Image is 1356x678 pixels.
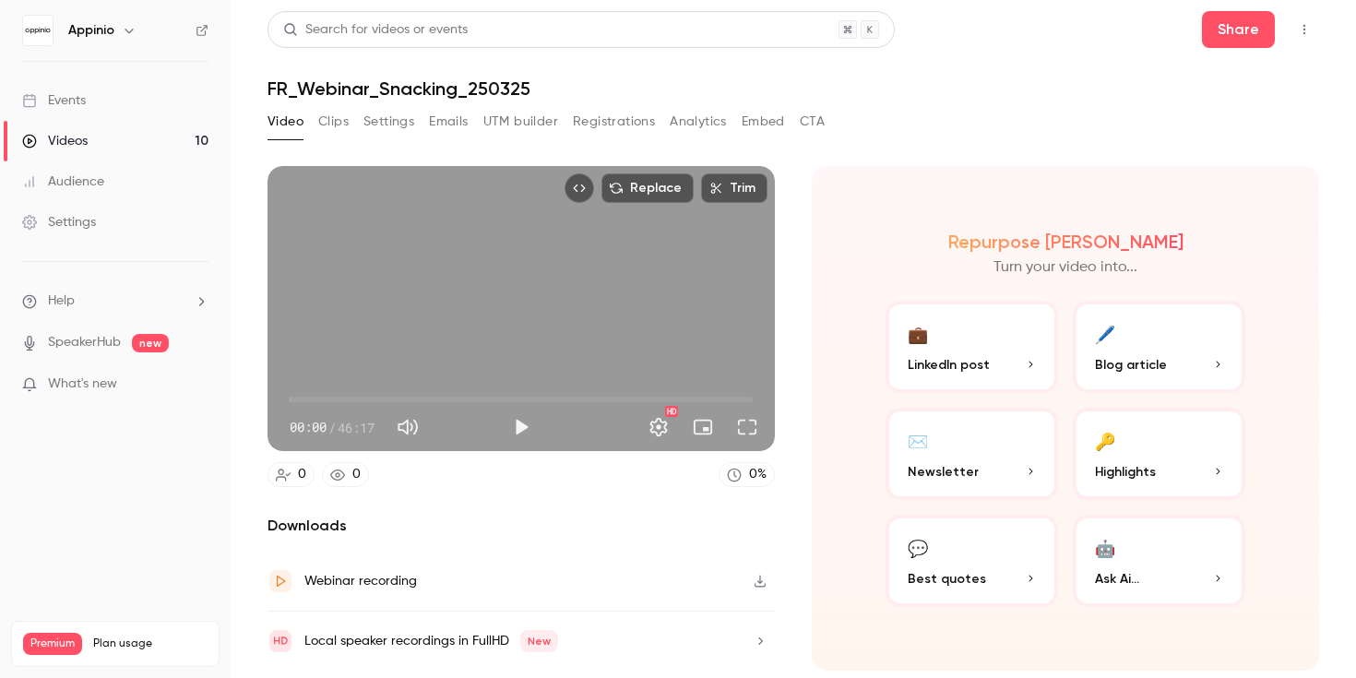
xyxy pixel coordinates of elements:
button: Settings [640,409,677,446]
button: 💬Best quotes [886,515,1058,607]
div: 💬 [908,533,928,562]
div: Search for videos or events [283,20,468,40]
div: Videos [22,132,88,150]
button: Video [268,107,303,137]
div: Audience [22,172,104,191]
button: 💼LinkedIn post [886,301,1058,393]
span: Highlights [1095,462,1156,482]
button: Emails [429,107,468,137]
div: 0 % [749,465,767,484]
button: Registrations [573,107,655,137]
button: UTM builder [483,107,558,137]
div: Webinar recording [304,570,417,592]
div: HD [665,406,678,417]
div: 🖊️ [1095,319,1115,348]
p: Turn your video into... [993,256,1137,279]
button: CTA [800,107,825,137]
img: Appinio [23,16,53,45]
span: Blog article [1095,355,1167,375]
h1: FR_Webinar_Snacking_250325 [268,77,1319,100]
div: 🔑 [1095,426,1115,455]
span: Ask Ai... [1095,569,1139,589]
span: / [328,418,336,437]
button: Analytics [670,107,727,137]
button: Play [503,409,540,446]
button: Turn on miniplayer [684,409,721,446]
span: Help [48,291,75,311]
a: 0 [268,462,315,487]
span: LinkedIn post [908,355,990,375]
button: Share [1202,11,1275,48]
button: 🖊️Blog article [1073,301,1245,393]
div: 0 [298,465,306,484]
a: 0% [719,462,775,487]
span: new [132,334,169,352]
div: Settings [22,213,96,232]
div: 💼 [908,319,928,348]
button: Full screen [729,409,766,446]
div: 00:00 [290,418,375,437]
button: Clips [318,107,349,137]
span: New [520,630,558,652]
span: What's new [48,375,117,394]
span: Best quotes [908,569,986,589]
button: Trim [701,173,767,203]
h2: Repurpose [PERSON_NAME] [948,231,1184,253]
span: Premium [23,633,82,655]
div: Events [22,91,86,110]
button: 🔑Highlights [1073,408,1245,500]
span: 00:00 [290,418,327,437]
h6: Appinio [68,21,114,40]
button: Settings [363,107,414,137]
h2: Downloads [268,515,775,537]
iframe: Noticeable Trigger [186,376,208,393]
div: Local speaker recordings in FullHD [304,630,558,652]
button: Replace [601,173,694,203]
div: 0 [352,465,361,484]
span: Plan usage [93,636,208,651]
span: 46:17 [338,418,375,437]
button: Embed video [565,173,594,203]
a: SpeakerHub [48,333,121,352]
div: ✉️ [908,426,928,455]
a: 0 [322,462,369,487]
button: Mute [389,409,426,446]
li: help-dropdown-opener [22,291,208,311]
button: 🤖Ask Ai... [1073,515,1245,607]
button: ✉️Newsletter [886,408,1058,500]
button: Embed [742,107,785,137]
span: Newsletter [908,462,979,482]
div: 🤖 [1095,533,1115,562]
button: Top Bar Actions [1290,15,1319,44]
